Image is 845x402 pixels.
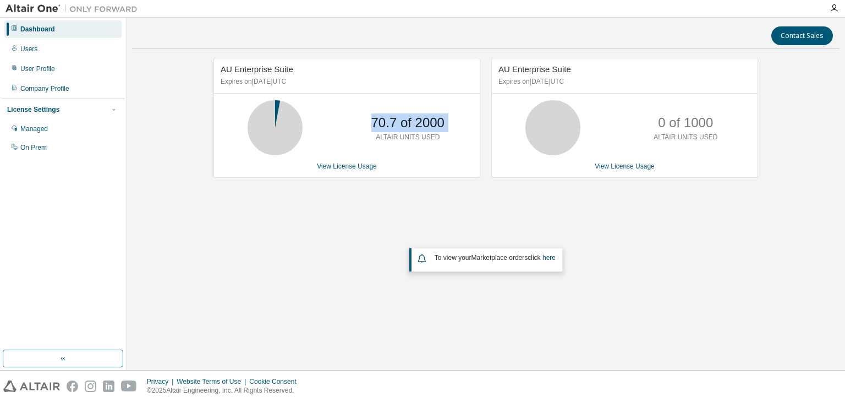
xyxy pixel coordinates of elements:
button: Contact Sales [771,26,833,45]
img: linkedin.svg [103,381,114,392]
span: AU Enterprise Suite [221,64,293,74]
div: Cookie Consent [249,377,303,386]
div: Users [20,45,37,53]
p: © 2025 Altair Engineering, Inc. All Rights Reserved. [147,386,303,395]
p: ALTAIR UNITS USED [654,133,717,142]
img: youtube.svg [121,381,137,392]
div: On Prem [20,143,47,152]
em: Marketplace orders [471,254,528,262]
p: 70.7 of 2000 [371,113,445,132]
p: Expires on [DATE] UTC [221,77,470,86]
p: 0 of 1000 [658,113,713,132]
div: User Profile [20,64,55,73]
div: Privacy [147,377,177,386]
a: here [542,254,556,262]
img: instagram.svg [85,381,96,392]
img: altair_logo.svg [3,381,60,392]
span: To view your click [435,254,556,262]
p: Expires on [DATE] UTC [498,77,748,86]
img: Altair One [6,3,143,14]
div: Website Terms of Use [177,377,249,386]
div: Dashboard [20,25,55,34]
a: View License Usage [595,162,655,170]
div: Company Profile [20,84,69,93]
img: facebook.svg [67,381,78,392]
div: Managed [20,124,48,133]
p: ALTAIR UNITS USED [376,133,440,142]
div: License Settings [7,105,59,114]
span: AU Enterprise Suite [498,64,571,74]
a: View License Usage [317,162,377,170]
